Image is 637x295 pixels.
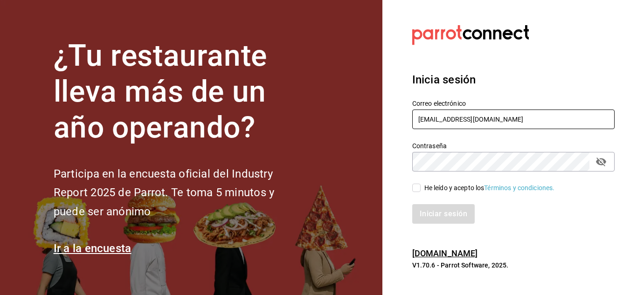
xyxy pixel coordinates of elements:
button: passwordField [593,154,609,170]
a: Ir a la encuesta [54,242,132,255]
p: V1.70.6 - Parrot Software, 2025. [412,261,615,270]
h3: Inicia sesión [412,71,615,88]
a: Términos y condiciones. [484,184,554,192]
label: Contraseña [412,143,615,149]
div: He leído y acepto los [424,183,555,193]
label: Correo electrónico [412,100,615,107]
h1: ¿Tu restaurante lleva más de un año operando? [54,38,305,145]
input: Ingresa tu correo electrónico [412,110,615,129]
h2: Participa en la encuesta oficial del Industry Report 2025 de Parrot. Te toma 5 minutos y puede se... [54,165,305,221]
a: [DOMAIN_NAME] [412,248,478,258]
